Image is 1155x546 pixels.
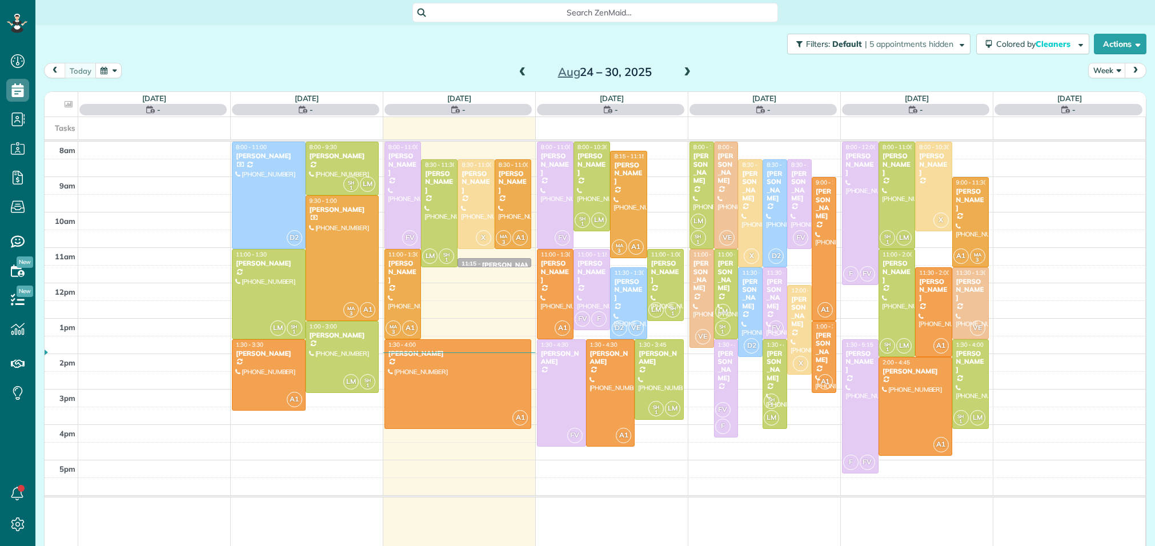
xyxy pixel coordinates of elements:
span: 9:00 - 1:00 [816,179,843,186]
span: FV [860,455,875,470]
small: 1 [439,255,454,266]
span: New [17,286,33,297]
button: Colored byCleaners [976,34,1089,54]
div: [PERSON_NAME] [791,295,808,328]
span: X [793,356,808,371]
span: A1 [817,302,833,318]
span: 8:00 - 10:30 [577,143,608,151]
span: 8:00 - 11:00 [388,143,419,151]
span: 11:00 - 1:15 [577,251,608,258]
small: 1 [880,344,895,355]
span: X [744,248,759,264]
span: F [715,419,731,434]
span: 1:30 - 4:15 [718,341,745,348]
span: SH [768,396,775,403]
span: FV [402,230,418,246]
span: - [310,104,313,115]
span: A1 [628,239,644,255]
div: [PERSON_NAME] [741,278,759,311]
small: 1 [764,400,779,411]
span: Default [832,39,863,49]
span: LM [591,212,607,228]
span: D2 [768,248,784,264]
small: 3 [612,246,627,256]
span: A1 [512,230,528,246]
span: D2 [744,338,759,354]
span: A1 [933,437,949,452]
div: [PERSON_NAME] [766,278,784,311]
span: FV [793,230,808,246]
span: A1 [287,392,302,407]
span: A1 [555,320,570,336]
span: FV [555,230,570,246]
span: 11:30 - 2:00 [742,269,773,276]
div: [PERSON_NAME] [693,152,711,185]
span: 11:00 - 1:00 [651,251,682,258]
small: 1 [344,183,358,194]
small: 1 [716,327,730,338]
span: VE [970,320,985,336]
div: [PERSON_NAME] [235,259,302,267]
span: D2 [612,320,627,336]
a: Filters: Default | 5 appointments hidden [781,34,970,54]
span: SH [653,404,660,410]
span: Tasks [55,123,75,133]
span: MA [347,305,355,311]
div: [PERSON_NAME] [717,152,735,185]
span: SH [957,413,964,419]
span: LM [343,374,359,390]
span: - [1072,104,1076,115]
div: [PERSON_NAME] [638,350,680,366]
span: 5pm [59,464,75,473]
span: 4pm [59,429,75,438]
div: [PERSON_NAME] [498,170,528,194]
div: [PERSON_NAME] [424,170,454,194]
span: FV [715,402,731,417]
small: 1 [691,237,705,248]
span: - [157,104,161,115]
span: 8:30 - 11:00 [791,161,822,168]
span: 11:00 - 2:00 [883,251,913,258]
span: 8:30 - 11:00 [462,161,492,168]
span: SH [348,179,355,186]
span: LM [970,410,985,425]
span: - [767,104,771,115]
div: [PERSON_NAME] [956,187,985,212]
span: 12pm [55,287,75,296]
span: 11:00 - 1:30 [236,251,267,258]
span: LM [270,320,286,336]
span: 8:00 - 11:00 [693,143,724,151]
span: VE [628,320,644,336]
div: [PERSON_NAME] [540,350,583,366]
span: VE [695,329,711,344]
div: [PERSON_NAME] [651,259,680,284]
span: 9:00 - 11:30 [956,179,987,186]
span: A1 [616,428,631,443]
button: Filters: Default | 5 appointments hidden [787,34,970,54]
span: 9am [59,181,75,190]
span: SH [443,251,450,258]
span: 11:00 - 1:30 [718,251,749,258]
div: [PERSON_NAME] [309,206,376,214]
span: MA [390,323,397,330]
span: 8:00 - 12:00 [846,143,877,151]
span: 8:30 - 11:30 [767,161,797,168]
span: 11am [55,252,75,261]
span: 1:30 - 5:15 [846,341,873,348]
span: 8:00 - 9:30 [310,143,337,151]
span: Cleaners [1036,39,1072,49]
span: FV [860,266,875,282]
span: A1 [953,248,969,264]
span: 8:30 - 11:30 [425,161,456,168]
div: [PERSON_NAME] [845,350,875,374]
span: SH [291,323,298,330]
span: F [843,455,859,470]
div: [PERSON_NAME] [815,331,833,364]
div: [PERSON_NAME] [589,350,632,366]
span: | 5 appointments hidden [865,39,953,49]
small: 1 [880,237,895,248]
div: [PERSON_NAME] [766,350,784,383]
span: 1:30 - 3:30 [236,341,263,348]
span: 8:00 - 11:00 [236,143,267,151]
div: [PERSON_NAME] [613,278,643,302]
